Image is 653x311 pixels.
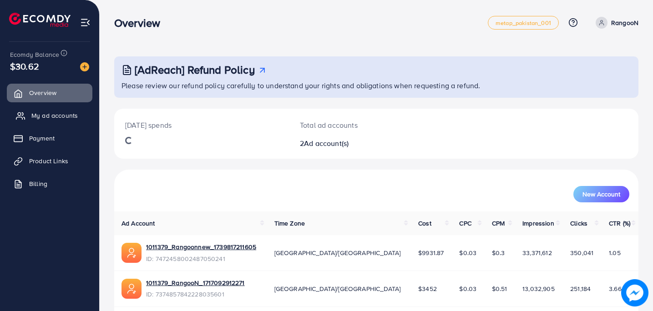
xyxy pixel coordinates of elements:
span: 13,032,905 [522,284,555,293]
img: ic-ads-acc.e4c84228.svg [121,279,142,299]
button: New Account [573,186,629,202]
img: image [621,279,648,306]
span: $9931.87 [418,248,444,257]
span: Ad Account [121,219,155,228]
span: New Account [582,191,620,197]
h3: Overview [114,16,167,30]
p: Please review our refund policy carefully to understand your rights and obligations when requesti... [121,80,633,91]
span: ID: 7472458002487050241 [146,254,256,263]
span: My ad accounts [31,111,78,120]
span: 3.66 [609,284,622,293]
span: Cost [418,219,431,228]
p: Total ad accounts [300,120,409,130]
span: CTR (%) [609,219,630,228]
span: 251,184 [570,284,591,293]
img: ic-ads-acc.e4c84228.svg [121,243,142,263]
span: $3452 [418,284,437,293]
span: 33,371,612 [522,248,552,257]
p: RangooN [611,17,638,28]
h2: 2 [300,139,409,148]
span: Ad account(s) [304,138,349,148]
a: Product Links [7,152,92,170]
a: My ad accounts [7,106,92,125]
img: menu [80,17,91,28]
span: Billing [29,179,47,188]
span: Payment [29,134,55,143]
span: Overview [29,88,56,97]
span: $0.03 [459,284,476,293]
span: [GEOGRAPHIC_DATA]/[GEOGRAPHIC_DATA] [274,248,401,257]
a: Overview [7,84,92,102]
a: 1011379_Rangoonnew_1739817211605 [146,242,256,251]
img: logo [9,13,71,27]
span: Clicks [570,219,587,228]
span: Ecomdy Balance [10,50,59,59]
a: Billing [7,175,92,193]
a: metap_pakistan_001 [488,16,559,30]
span: [GEOGRAPHIC_DATA]/[GEOGRAPHIC_DATA] [274,284,401,293]
span: $0.51 [492,284,507,293]
span: Time Zone [274,219,305,228]
h3: [AdReach] Refund Policy [135,63,255,76]
a: RangooN [592,17,638,29]
span: 1.05 [609,248,621,257]
span: ID: 7374857842228035601 [146,290,245,299]
span: CPC [459,219,471,228]
a: 1011379_RangooN_1717092912271 [146,278,245,287]
span: 350,041 [570,248,593,257]
span: metap_pakistan_001 [496,20,551,26]
span: Product Links [29,156,68,166]
span: Impression [522,219,554,228]
span: $30.62 [10,60,39,73]
img: image [80,62,89,71]
span: $0.03 [459,248,476,257]
span: $0.3 [492,248,505,257]
p: [DATE] spends [125,120,278,130]
a: Payment [7,129,92,147]
span: CPM [492,219,505,228]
